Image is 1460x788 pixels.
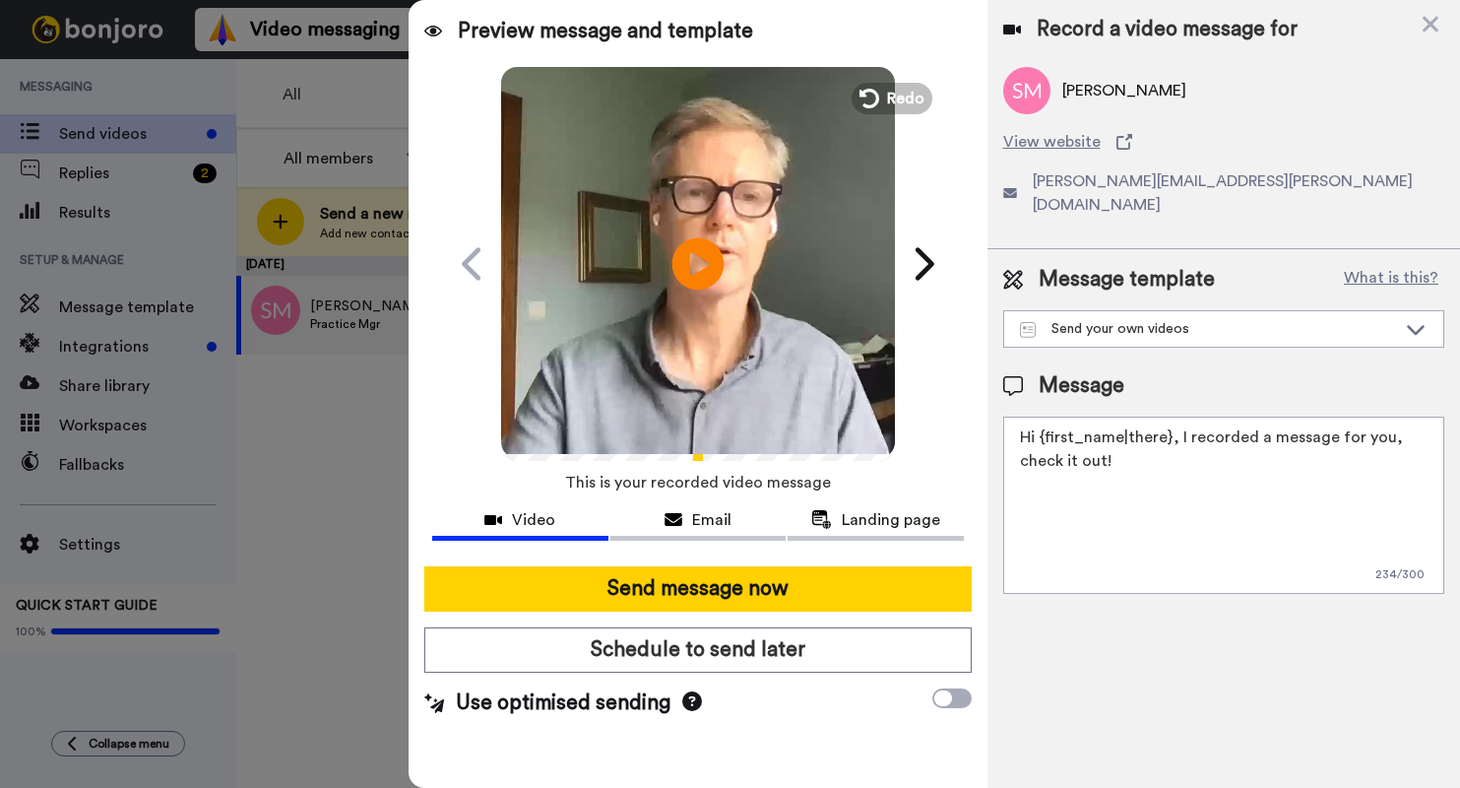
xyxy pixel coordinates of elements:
[1020,322,1037,338] img: Message-temps.svg
[424,627,971,673] button: Schedule to send later
[842,508,940,532] span: Landing page
[565,461,831,504] span: This is your recorded video message
[1003,417,1444,594] textarea: Hi {first_name|there}, I recorded a message for you, check it out!
[1003,130,1444,154] a: View website
[1039,265,1215,295] span: Message template
[692,508,731,532] span: Email
[1020,319,1396,339] div: Send your own videos
[424,566,971,612] button: Send message now
[456,689,670,718] span: Use optimised sending
[1033,169,1444,217] span: [PERSON_NAME][EMAIL_ADDRESS][PERSON_NAME][DOMAIN_NAME]
[1039,371,1124,401] span: Message
[512,508,555,532] span: Video
[1003,130,1101,154] span: View website
[1338,265,1444,295] button: What is this?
